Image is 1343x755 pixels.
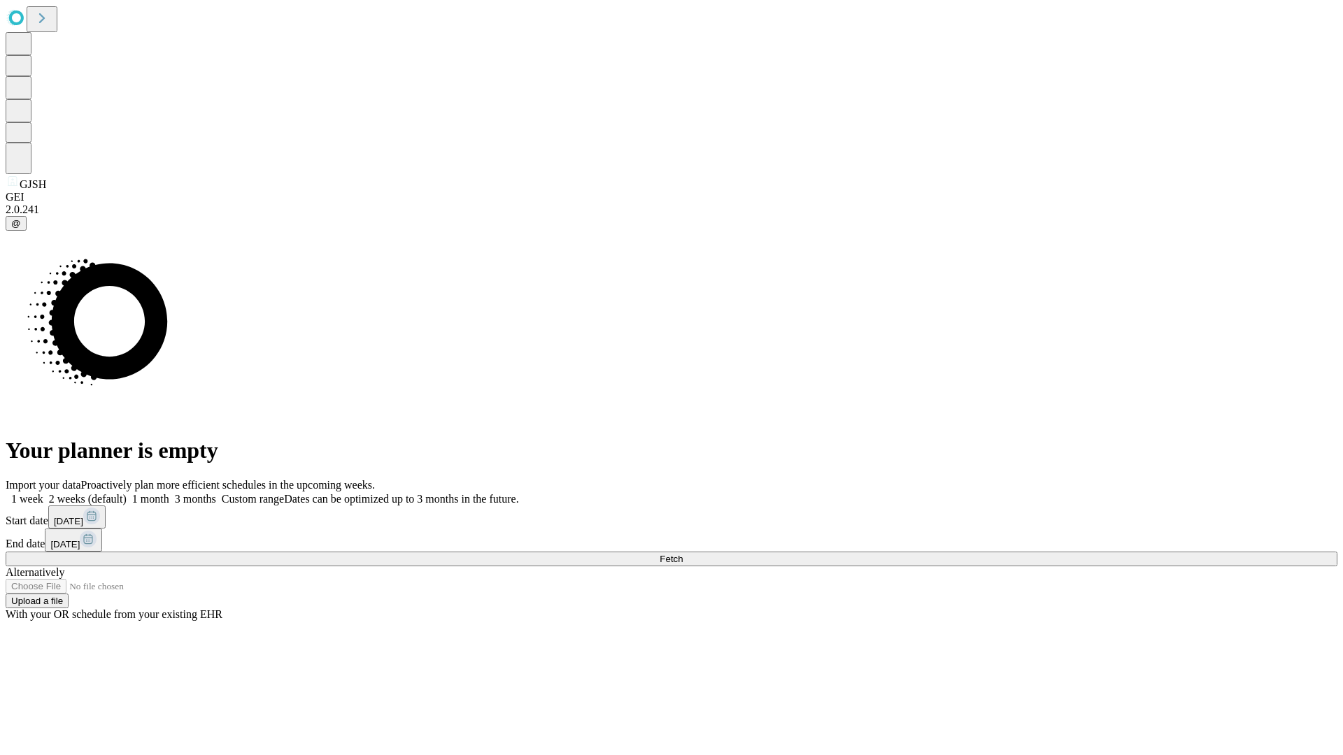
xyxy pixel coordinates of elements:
div: GEI [6,191,1337,203]
span: 2 weeks (default) [49,493,127,505]
button: Upload a file [6,594,69,608]
span: GJSH [20,178,46,190]
span: Proactively plan more efficient schedules in the upcoming weeks. [81,479,375,491]
span: Dates can be optimized up to 3 months in the future. [284,493,518,505]
span: 3 months [175,493,216,505]
div: Start date [6,505,1337,528]
h1: Your planner is empty [6,438,1337,463]
button: [DATE] [48,505,106,528]
span: [DATE] [50,539,80,549]
button: [DATE] [45,528,102,552]
span: [DATE] [54,516,83,526]
div: End date [6,528,1337,552]
span: @ [11,218,21,229]
button: Fetch [6,552,1337,566]
span: Import your data [6,479,81,491]
span: 1 month [132,493,169,505]
span: Fetch [660,554,683,564]
span: Custom range [222,493,284,505]
button: @ [6,216,27,231]
div: 2.0.241 [6,203,1337,216]
span: Alternatively [6,566,64,578]
span: With your OR schedule from your existing EHR [6,608,222,620]
span: 1 week [11,493,43,505]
